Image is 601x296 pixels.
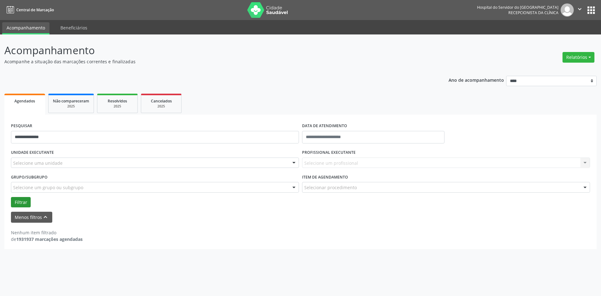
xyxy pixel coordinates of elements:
span: Resolvidos [108,98,127,104]
label: Grupo/Subgrupo [11,172,48,182]
button: apps [586,5,597,16]
span: Cancelados [151,98,172,104]
label: PROFISSIONAL EXECUTANTE [302,148,356,158]
span: Selecione uma unidade [13,160,63,166]
a: Central de Marcação [4,5,54,15]
i: keyboard_arrow_up [42,214,49,221]
span: Não compareceram [53,98,89,104]
a: Acompanhamento [2,22,49,34]
span: Agendados [14,98,35,104]
button: Relatórios [562,52,594,63]
label: DATA DE ATENDIMENTO [302,121,347,131]
span: Central de Marcação [16,7,54,13]
div: 2025 [53,104,89,109]
div: 2025 [102,104,133,109]
strong: 1931937 marcações agendadas [16,236,83,242]
button: Menos filtroskeyboard_arrow_up [11,212,52,223]
p: Ano de acompanhamento [449,76,504,84]
p: Acompanhamento [4,43,419,58]
span: Recepcionista da clínica [508,10,558,15]
a: Beneficiários [56,22,92,33]
label: Item de agendamento [302,172,348,182]
span: Selecionar procedimento [304,184,357,191]
button:  [574,3,586,17]
div: Nenhum item filtrado [11,229,83,236]
button: Filtrar [11,197,31,208]
div: de [11,236,83,242]
div: 2025 [146,104,177,109]
span: Selecione um grupo ou subgrupo [13,184,83,191]
i:  [576,6,583,13]
div: Hospital do Servidor do [GEOGRAPHIC_DATA] [477,5,558,10]
p: Acompanhe a situação das marcações correntes e finalizadas [4,58,419,65]
img: img [561,3,574,17]
label: UNIDADE EXECUTANTE [11,148,54,158]
label: PESQUISAR [11,121,32,131]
